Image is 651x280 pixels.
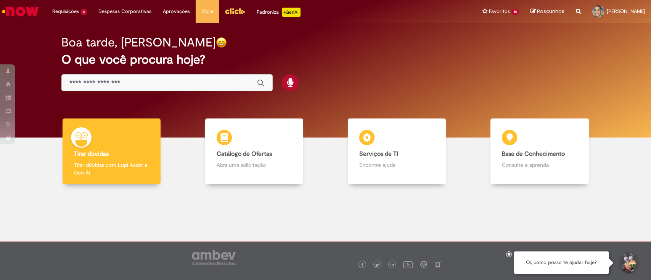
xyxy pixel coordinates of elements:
[617,251,640,274] button: Iniciar Conversa de Suporte
[359,161,434,169] p: Encontre ajuda
[530,8,564,15] a: Rascunhos
[217,161,292,169] p: Abra uma solicitação
[183,118,325,184] a: Catálogo de Ofertas Abra uma solicitação
[216,37,227,48] img: happy-face.png
[511,9,519,15] span: 14
[201,8,213,15] span: More
[403,259,413,269] img: logo_footer_youtube.png
[192,250,236,265] img: logo_footer_ambev_rotulo_gray.png
[489,8,510,15] span: Favoritos
[360,263,364,267] img: logo_footer_facebook.png
[391,263,394,267] img: logo_footer_linkedin.png
[61,53,590,66] h2: O que você procura hoje?
[326,118,468,184] a: Serviços de TI Encontre ajuda
[502,161,577,169] p: Consulte e aprenda
[52,8,79,15] span: Requisições
[98,8,151,15] span: Despesas Corporativas
[502,150,565,158] b: Base de Conhecimento
[420,261,427,268] img: logo_footer_workplace.png
[80,9,87,15] span: 4
[359,150,398,158] b: Serviços de TI
[434,261,441,268] img: logo_footer_naosei.png
[40,118,183,184] a: Tirar dúvidas Tirar dúvidas com Lupi Assist e Gen Ai
[163,8,190,15] span: Aprovações
[1,4,40,19] img: ServiceNow
[257,8,301,17] div: Padroniza
[282,8,301,17] p: +GenAi
[61,36,216,49] h2: Boa tarde, [PERSON_NAME]
[217,150,272,158] b: Catálogo de Ofertas
[537,8,564,15] span: Rascunhos
[74,161,149,176] p: Tirar dúvidas com Lupi Assist e Gen Ai
[607,8,645,14] span: [PERSON_NAME]
[225,5,245,17] img: click_logo_yellow_360x200.png
[375,263,379,267] img: logo_footer_twitter.png
[514,251,609,274] div: Oi, como posso te ajudar hoje?
[468,118,611,184] a: Base de Conhecimento Consulte e aprenda
[74,150,109,158] b: Tirar dúvidas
